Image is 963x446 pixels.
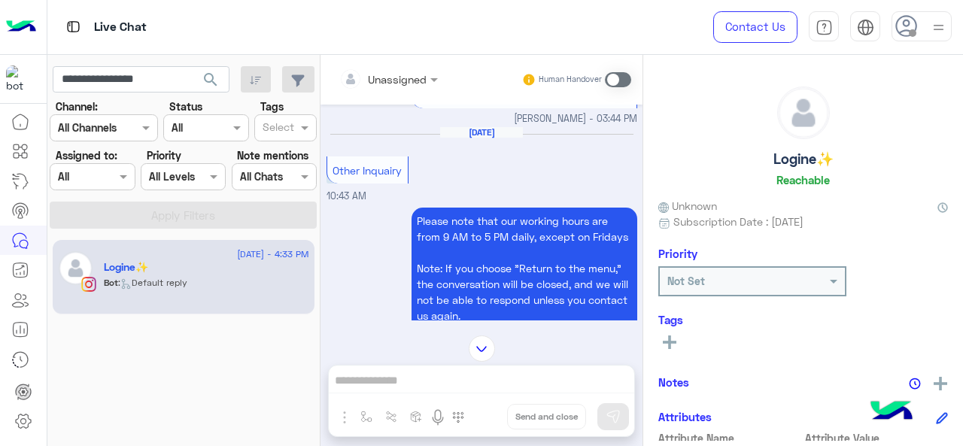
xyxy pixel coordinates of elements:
[56,147,117,163] label: Assigned to:
[713,11,797,43] a: Contact Us
[805,430,949,446] span: Attribute Value
[193,66,229,99] button: search
[934,377,947,390] img: add
[104,277,118,288] span: Bot
[169,99,202,114] label: Status
[260,99,284,114] label: Tags
[673,214,804,229] span: Subscription Date : [DATE]
[64,17,83,36] img: tab
[857,19,874,36] img: tab
[778,87,829,138] img: defaultAdmin.png
[440,127,523,138] h6: [DATE]
[104,261,148,274] h5: Logine✨
[929,18,948,37] img: profile
[59,251,93,285] img: defaultAdmin.png
[773,150,834,168] h5: Logine✨
[658,198,717,214] span: Unknown
[865,386,918,438] img: hulul-logo.png
[909,378,921,390] img: notes
[56,99,98,114] label: Channel:
[816,19,833,36] img: tab
[469,335,495,362] img: scroll
[658,430,802,446] span: Attribute Name
[6,11,36,43] img: Logo
[809,11,839,43] a: tab
[658,247,697,260] h6: Priority
[658,375,689,389] h6: Notes
[658,410,712,423] h6: Attributes
[658,313,948,326] h6: Tags
[514,112,637,126] span: [PERSON_NAME] - 03:44 PM
[776,173,830,187] h6: Reachable
[333,164,402,177] span: Other Inquairy
[412,208,637,329] p: 2/9/2025, 10:43 AM
[237,147,308,163] label: Note mentions
[539,74,602,86] small: Human Handover
[327,190,366,202] span: 10:43 AM
[507,404,586,429] button: Send and close
[202,71,220,89] span: search
[260,119,294,138] div: Select
[118,277,187,288] span: : Default reply
[81,277,96,292] img: Instagram
[50,202,317,229] button: Apply Filters
[237,247,308,261] span: [DATE] - 4:33 PM
[147,147,181,163] label: Priority
[6,65,33,93] img: 317874714732967
[94,17,147,38] p: Live Chat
